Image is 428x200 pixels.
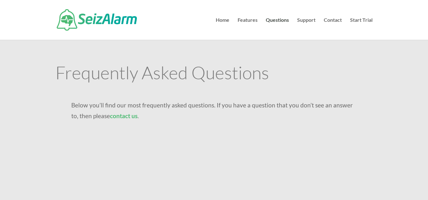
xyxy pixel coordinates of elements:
p: Below you’ll find our most frequently asked questions. If you have a question that you don’t see ... [71,100,357,121]
a: Features [238,18,258,40]
a: Support [297,18,316,40]
a: Contact [324,18,342,40]
a: Start Trial [350,18,373,40]
h1: Frequently Asked Questions [55,64,373,84]
a: contact us [110,112,137,119]
a: Questions [266,18,289,40]
a: Home [216,18,229,40]
img: SeizAlarm [57,9,137,31]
